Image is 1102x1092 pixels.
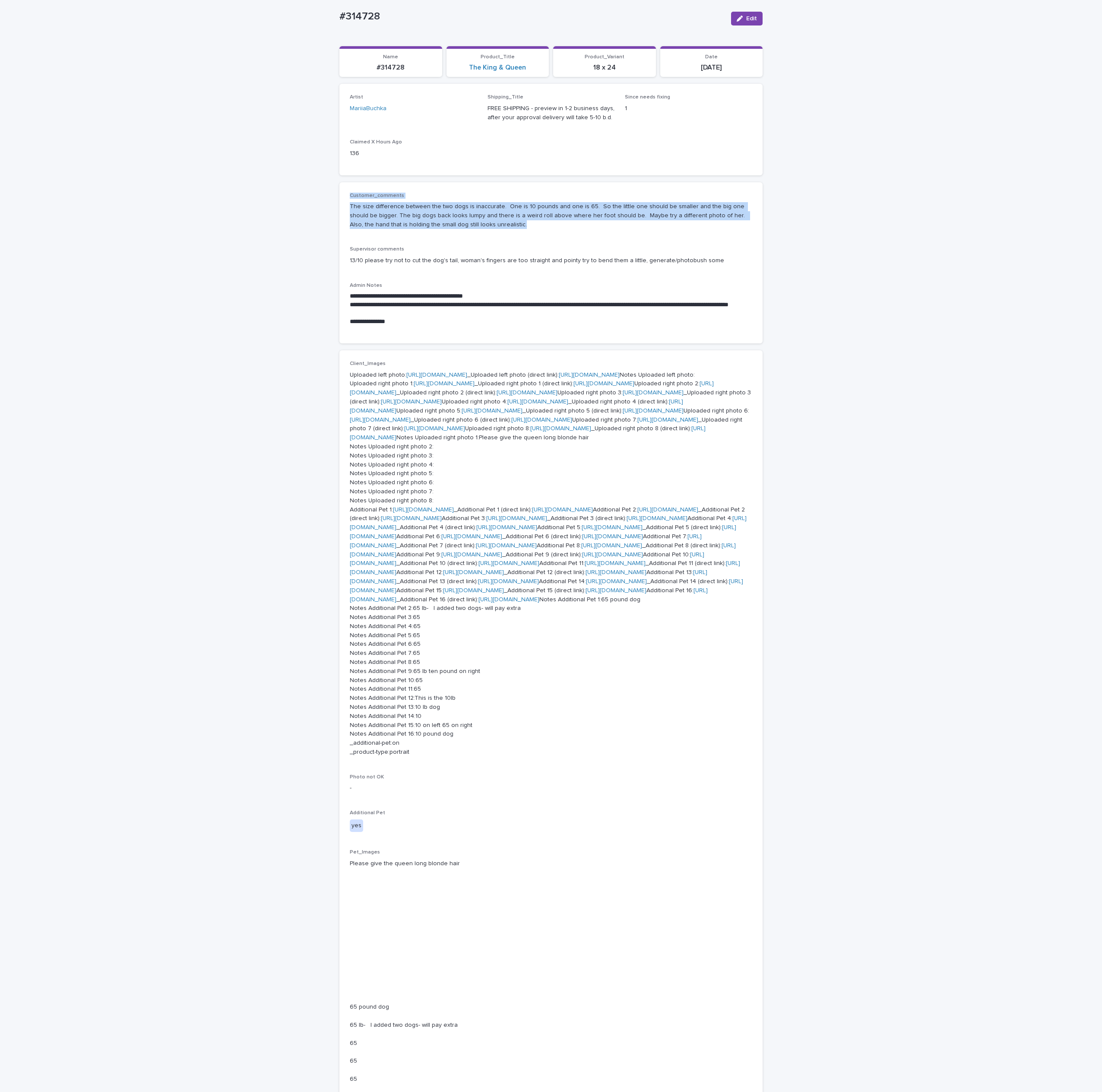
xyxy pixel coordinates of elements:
span: Customer_comments [350,193,404,198]
a: [URL][DOMAIN_NAME] [443,587,504,594]
a: [URL][DOMAIN_NAME] [573,381,634,387]
a: [URL][DOMAIN_NAME] [497,390,557,396]
p: #314728 [345,63,437,72]
span: Client_Images [350,361,386,366]
a: [URL][DOMAIN_NAME] [381,399,442,405]
a: [URL][DOMAIN_NAME] [441,552,502,558]
span: Photo not OK [350,775,384,780]
span: Shipping_Title [488,95,523,100]
a: [URL][DOMAIN_NAME] [350,569,707,584]
a: [URL][DOMAIN_NAME] [627,515,687,521]
span: Edit [746,16,757,22]
a: [URL][DOMAIN_NAME] [559,372,620,378]
a: [URL][DOMAIN_NAME] [586,578,647,584]
p: 18 x 24 [558,63,651,72]
a: [URL][DOMAIN_NAME] [486,515,547,521]
a: [URL][DOMAIN_NAME] [623,390,684,396]
span: Admin Notes [350,283,382,288]
a: [URL][DOMAIN_NAME] [441,533,502,540]
a: [URL][DOMAIN_NAME] [476,524,537,530]
a: [URL][DOMAIN_NAME] [476,543,537,549]
p: FREE SHIPPING - preview in 1-2 business days, after your approval delivery will take 5-10 b.d. [488,104,615,122]
a: [URL][DOMAIN_NAME] [393,507,454,513]
span: Since needs fixing [625,95,670,100]
a: [URL][DOMAIN_NAME] [585,560,646,566]
a: [URL][DOMAIN_NAME] [532,507,593,513]
a: [URL][DOMAIN_NAME] [350,533,702,549]
a: [URL][DOMAIN_NAME] [478,560,539,566]
a: [URL][DOMAIN_NAME] [478,597,539,603]
a: [URL][DOMAIN_NAME] [350,524,736,540]
p: #314728 [339,10,724,23]
a: [URL][DOMAIN_NAME] [443,569,504,575]
span: Artist [350,95,363,100]
a: [URL][DOMAIN_NAME] [414,381,475,387]
p: Uploaded left photo: _Uploaded left photo (direct link): Notes Uploaded left photo: Uploaded righ... [350,371,752,757]
a: [URL][DOMAIN_NAME] [623,408,684,414]
p: 1 [625,104,752,113]
a: [URL][DOMAIN_NAME] [637,417,698,423]
a: [URL][DOMAIN_NAME] [511,417,572,423]
a: [URL][DOMAIN_NAME] [586,569,646,575]
a: The King & Queen [469,63,526,72]
span: Supervisor comments [350,247,404,252]
button: Edit [731,12,763,25]
a: [URL][DOMAIN_NAME] [582,524,643,530]
span: Date [705,54,718,60]
a: [URL][DOMAIN_NAME] [462,408,522,414]
span: Additional Pet [350,810,385,816]
p: The size difference between the two dogs is inaccurate. One is 10 pounds and one is 65. So the li... [350,202,752,229]
a: MariiaBuchka [350,104,386,113]
p: 136 [350,149,477,158]
p: - [350,784,752,793]
p: 13/10 please try not to cut the dog's tail, woman's fingers are too straight and pointy try to be... [350,256,752,265]
a: [URL][DOMAIN_NAME] [507,399,568,405]
a: [URL][DOMAIN_NAME] [478,578,539,584]
a: [URL][DOMAIN_NAME] [637,507,698,513]
p: [DATE] [665,63,758,72]
a: [URL][DOMAIN_NAME] [350,417,411,423]
span: Name [383,54,398,60]
a: [URL][DOMAIN_NAME] [350,543,736,558]
a: [URL][DOMAIN_NAME] [530,425,591,432]
a: [URL][DOMAIN_NAME] [350,578,743,594]
a: [URL][DOMAIN_NAME] [582,552,643,558]
a: [URL][DOMAIN_NAME] [404,425,465,432]
a: [URL][DOMAIN_NAME] [350,399,683,414]
a: [URL][DOMAIN_NAME] [582,533,643,540]
a: [URL][DOMAIN_NAME] [381,515,442,521]
a: [URL][DOMAIN_NAME] [581,543,642,549]
span: Claimed X Hours Ago [350,140,402,145]
span: Product_Variant [585,54,624,60]
a: [URL][DOMAIN_NAME] [586,587,646,594]
div: yes [350,819,363,832]
a: [URL][DOMAIN_NAME] [406,372,467,378]
span: Product_Title [481,54,515,60]
a: [URL][DOMAIN_NAME] [350,587,708,603]
span: Pet_Images [350,850,380,855]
